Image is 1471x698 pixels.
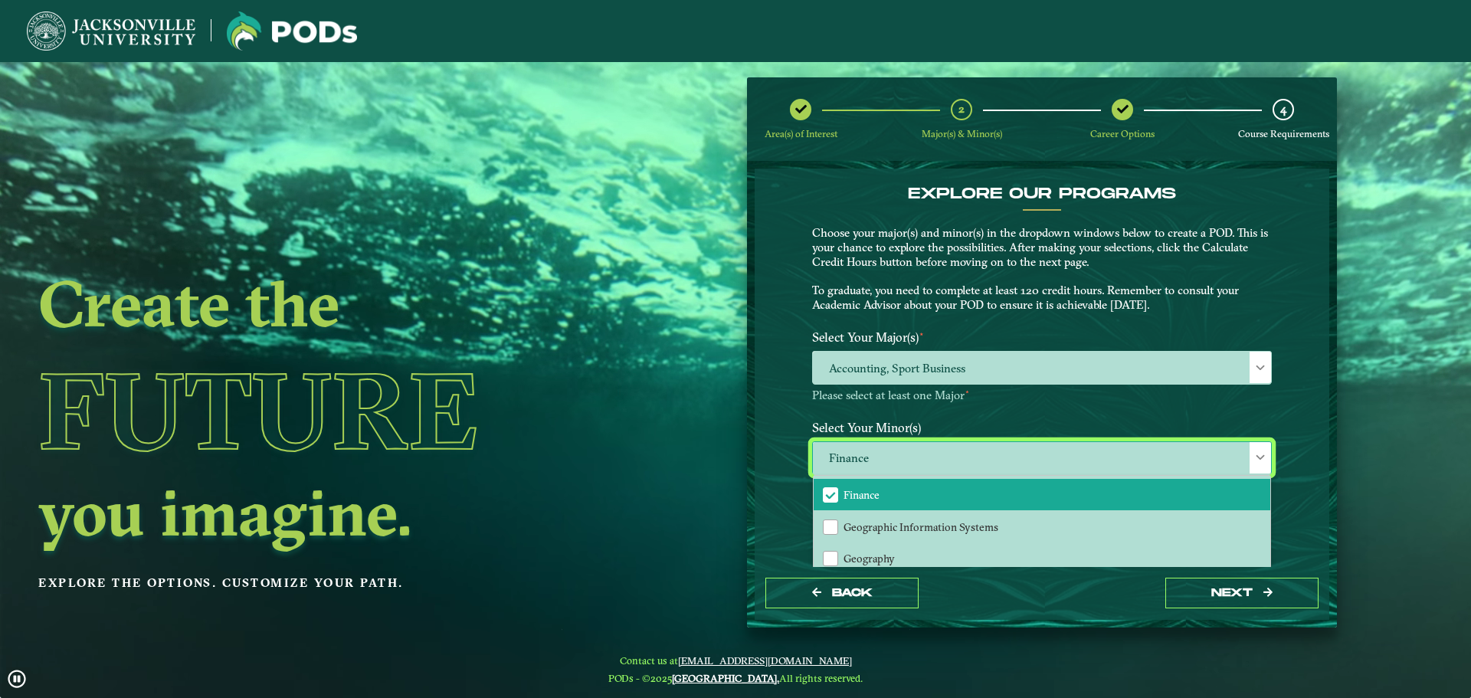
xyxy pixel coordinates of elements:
[958,102,965,116] span: 2
[1165,578,1319,609] button: next
[227,11,357,51] img: Jacksonville University logo
[765,128,837,139] span: Area(s) of Interest
[814,479,1270,511] li: Finance
[813,352,1271,385] span: Accounting, Sport Business
[38,572,624,595] p: Explore the options. Customize your path.
[27,11,195,51] img: Jacksonville University logo
[1090,128,1155,139] span: Career Options
[844,552,895,565] span: Geography
[678,654,852,667] a: [EMAIL_ADDRESS][DOMAIN_NAME]
[608,672,863,684] span: PODs - ©2025 All rights reserved.
[812,185,1272,203] h4: EXPLORE OUR PROGRAMS
[813,442,1271,475] span: Finance
[672,672,779,684] a: [GEOGRAPHIC_DATA].
[812,388,1272,403] p: Please select at least one Major
[608,654,863,667] span: Contact us at
[965,386,970,397] sup: ⋆
[844,488,880,502] span: Finance
[765,578,919,609] button: Back
[38,480,624,545] h2: you imagine.
[814,510,1270,542] li: Geographic Information Systems
[922,128,1002,139] span: Major(s) & Minor(s)
[801,413,1283,441] label: Select Your Minor(s)
[1280,102,1286,116] span: 4
[801,323,1283,352] label: Select Your Major(s)
[832,586,873,599] span: Back
[38,341,624,480] h1: Future
[919,328,925,339] sup: ⋆
[812,226,1272,313] p: Choose your major(s) and minor(s) in the dropdown windows below to create a POD. This is your cha...
[38,271,624,336] h2: Create the
[844,520,998,534] span: Geographic Information Systems
[1238,128,1329,139] span: Course Requirements
[814,542,1270,575] li: Geography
